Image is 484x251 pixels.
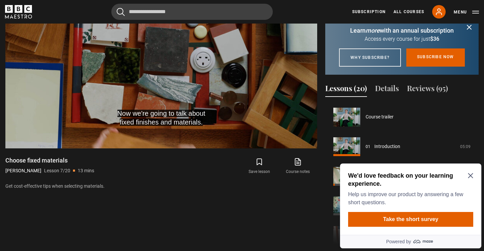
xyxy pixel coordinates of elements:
[3,3,144,87] div: Optional study invitation
[279,156,317,176] a: Course notes
[407,83,448,97] button: Reviews (95)
[333,26,471,35] p: Learn with an annual subscription
[454,9,479,15] button: Toggle navigation
[5,156,94,165] h1: Choose fixed materials
[374,143,400,150] a: Introduction
[11,51,136,66] button: Take the short survey
[240,156,278,176] button: Save lesson
[366,113,394,120] a: Course trailer
[375,83,399,97] button: Details
[131,12,136,17] button: Close Maze Prompt
[11,11,133,27] h2: We'd love feedback on your learning experience.
[406,48,465,67] a: Subscribe now
[111,4,273,20] input: Search
[430,36,439,42] span: $36
[366,27,380,34] i: more
[352,9,385,15] a: Subscription
[339,48,401,67] a: Why subscribe?
[5,5,32,19] svg: BBC Maestro
[3,74,144,87] a: Powered by maze
[5,167,41,174] p: [PERSON_NAME]
[44,167,70,174] p: Lesson 7/20
[11,30,133,46] p: Help us improve our product by answering a few short questions.
[5,183,317,190] p: Get cost-effective tips when selecting materials.
[325,83,367,97] button: Lessons (20)
[333,35,471,43] p: Access every course for just
[117,8,125,16] button: Submit the search query
[394,9,424,15] a: All Courses
[78,167,94,174] p: 13 mins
